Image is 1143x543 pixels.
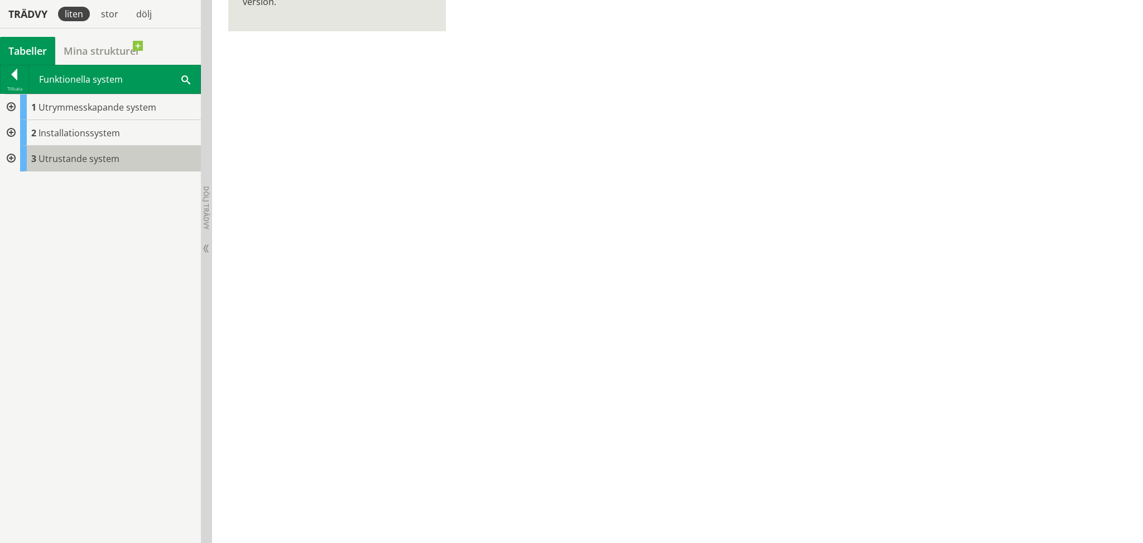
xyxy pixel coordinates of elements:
[181,73,190,85] span: Sök i tabellen
[58,7,90,21] div: liten
[2,8,54,20] div: Trädvy
[39,153,119,165] span: Utrustande system
[39,127,120,139] span: Installationssystem
[39,101,156,113] span: Utrymmesskapande system
[29,65,200,93] div: Funktionella system
[31,153,36,165] span: 3
[1,84,28,93] div: Tillbaka
[31,101,36,113] span: 1
[201,186,211,230] span: Dölj trädvy
[55,37,148,65] a: Mina strukturer
[31,127,36,139] span: 2
[129,7,159,21] div: dölj
[94,7,125,21] div: stor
